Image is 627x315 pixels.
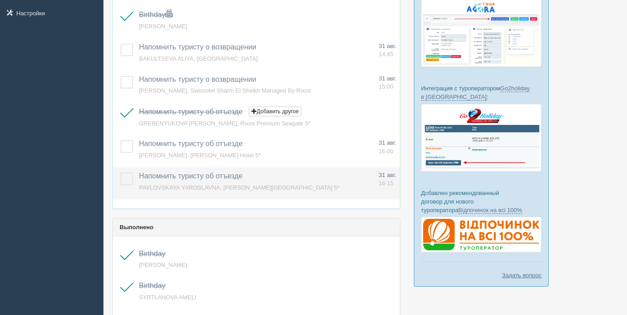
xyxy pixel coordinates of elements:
a: 31 авг. 14:45 [379,42,396,59]
span: 31 авг. [379,172,396,178]
img: go2holiday-bookings-crm-for-travel-agency.png [421,104,542,172]
span: 16:15 [379,180,394,186]
button: Добавить другое [249,106,301,116]
a: GREBENYUKOVA [PERSON_NAME], Rixos Premium Seagate 5* [139,120,310,127]
a: [PERSON_NAME] [139,23,187,30]
a: Birthday [139,250,166,257]
a: Напомнить туристу об отъезде [139,172,242,180]
a: Відпочинок на всі 100% [458,207,522,214]
p: Добавлен рекомендованный договор для нового туроператора [421,189,542,214]
a: 31 авг. 16:00 [379,139,396,155]
a: Go2holiday в [GEOGRAPHIC_DATA] [421,85,530,101]
span: 31 авг. [379,43,396,49]
span: 14:45 [379,51,394,58]
b: Выполнено [120,224,153,231]
a: PAVLOVSKAYA YAROSLAVNA, [PERSON_NAME][GEOGRAPHIC_DATA] 5* [139,184,340,191]
a: Birthday [139,11,173,18]
a: [PERSON_NAME], Swissotel Sharm El Sheikh Managed By Rixos [139,87,311,94]
a: BAKULTSEVA ALIYA, [GEOGRAPHIC_DATA] [139,55,258,62]
a: 31 авг. 15:00 [379,75,396,91]
span: 31 авг. [379,75,396,82]
a: [PERSON_NAME], [PERSON_NAME] Hotel 5* [139,152,261,159]
a: Напомнить туристу об отъезде [139,108,242,115]
a: Напомнить туристу о возвращении [139,75,256,83]
a: [PERSON_NAME] [139,262,187,268]
span: 16:00 [379,148,394,155]
a: Напомнить туристу о возвращении [139,43,256,51]
a: Напомнить туристу об отъезде [139,140,242,147]
a: Задать вопрос [502,271,542,280]
span: 15:00 [379,83,394,90]
p: Интеграция с туроператором : [421,84,542,101]
a: SYRTLANOVA AMELI [139,294,196,301]
img: %D0%B4%D0%BE%D0%B3%D0%BE%D0%B2%D1%96%D1%80-%D0%B2%D1%96%D0%B4%D0%BF%D0%BE%D1%87%D0%B8%D0%BD%D0%BE... [421,217,542,253]
a: 31 авг. 16:15 [379,171,396,188]
span: 31 авг. [379,139,396,146]
a: Birthday [139,282,166,289]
